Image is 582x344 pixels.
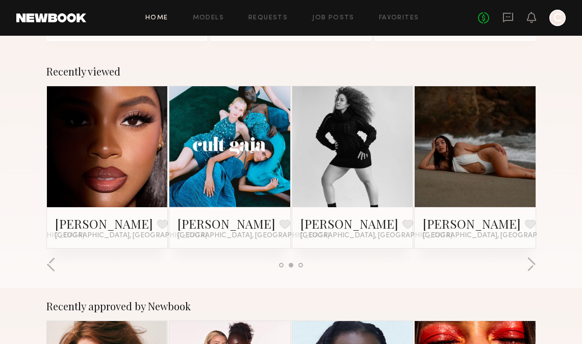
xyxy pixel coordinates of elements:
span: [GEOGRAPHIC_DATA], [GEOGRAPHIC_DATA] [55,232,207,240]
a: [PERSON_NAME] [300,215,398,232]
a: [PERSON_NAME] [55,215,153,232]
a: Job Posts [312,15,355,21]
span: [GEOGRAPHIC_DATA], [GEOGRAPHIC_DATA] [300,232,452,240]
span: [GEOGRAPHIC_DATA], [GEOGRAPHIC_DATA] [423,232,575,240]
a: Requests [248,15,288,21]
a: [PERSON_NAME] [423,215,521,232]
a: [PERSON_NAME] [178,215,275,232]
div: Recently approved by Newbook [46,300,536,312]
div: Recently viewed [46,65,536,78]
a: Favorites [379,15,419,21]
span: [GEOGRAPHIC_DATA], [GEOGRAPHIC_DATA] [178,232,330,240]
a: Models [193,15,224,21]
a: C [549,10,566,26]
a: Home [145,15,168,21]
